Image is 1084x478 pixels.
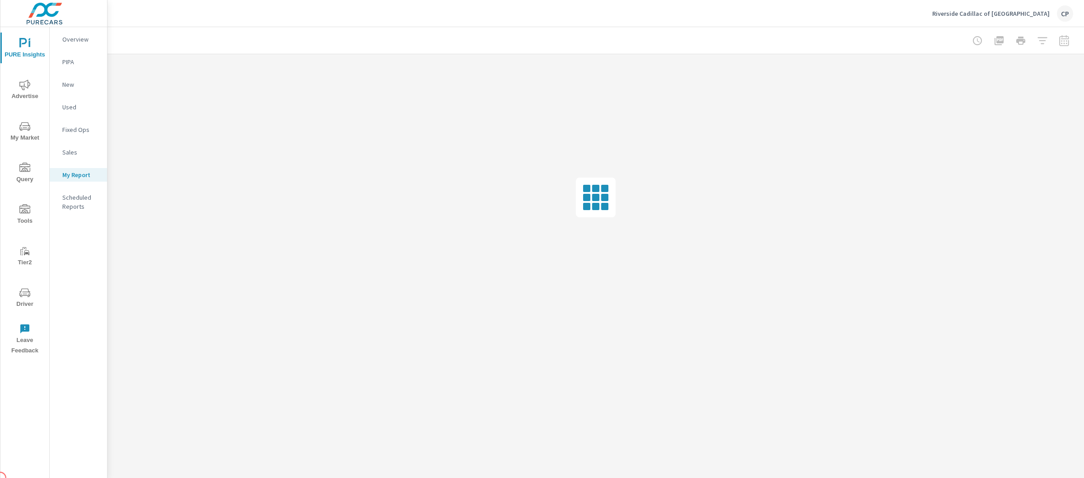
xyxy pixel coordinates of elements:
span: Leave Feedback [3,323,47,356]
p: Riverside Cadillac of [GEOGRAPHIC_DATA] [932,9,1050,18]
p: My Report [62,170,100,179]
p: Overview [62,35,100,44]
p: New [62,80,100,89]
div: New [50,78,107,91]
span: Query [3,163,47,185]
div: Sales [50,145,107,159]
div: nav menu [0,27,49,360]
span: Driver [3,287,47,309]
p: Sales [62,148,100,157]
div: CP [1057,5,1073,22]
div: Used [50,100,107,114]
span: My Market [3,121,47,143]
div: Scheduled Reports [50,191,107,213]
span: Tier2 [3,246,47,268]
p: Fixed Ops [62,125,100,134]
span: PURE Insights [3,38,47,60]
p: PIPA [62,57,100,66]
p: Scheduled Reports [62,193,100,211]
div: Overview [50,33,107,46]
span: Advertise [3,80,47,102]
span: Tools [3,204,47,226]
div: PIPA [50,55,107,69]
div: My Report [50,168,107,182]
p: Used [62,103,100,112]
div: Fixed Ops [50,123,107,136]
